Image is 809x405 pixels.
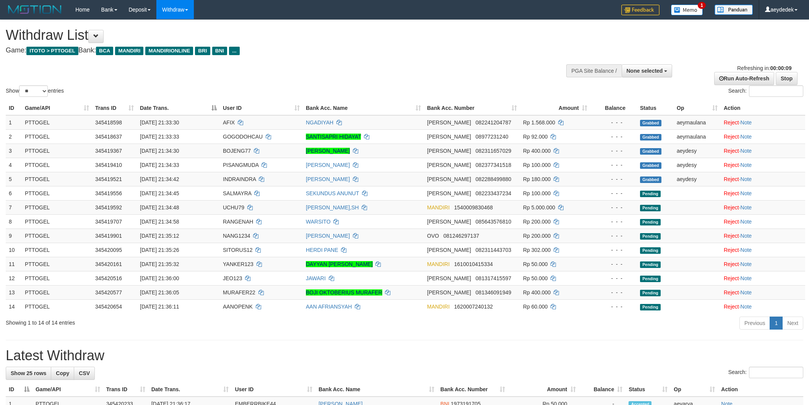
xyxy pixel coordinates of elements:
td: · [721,214,805,229]
th: Op: activate to sort column ascending [674,101,721,115]
a: Note [741,119,752,126]
td: PTTOGEL [22,129,92,144]
td: aeydesy [674,172,721,186]
a: Reject [724,275,739,281]
span: Pending [640,233,661,240]
span: 345419901 [95,233,122,239]
td: · [721,200,805,214]
a: SANTISAPRI HIDAYAT [306,134,361,140]
a: [PERSON_NAME] [306,148,350,154]
a: Note [741,275,752,281]
td: PTTOGEL [22,271,92,285]
td: · [721,115,805,130]
td: PTTOGEL [22,214,92,229]
a: Note [741,233,752,239]
span: 345419592 [95,204,122,211]
span: Pending [640,191,661,197]
span: [DATE] 21:34:42 [140,176,179,182]
td: PTTOGEL [22,200,92,214]
span: Pending [640,304,661,310]
span: Copy 08977231240 to clipboard [476,134,508,140]
th: Date Trans.: activate to sort column ascending [148,382,232,397]
a: Note [741,219,752,225]
td: PTTOGEL [22,186,92,200]
td: aeymaulana [674,129,721,144]
th: Balance: activate to sort column ascending [579,382,626,397]
span: Copy 081246297137 to clipboard [443,233,479,239]
th: Trans ID: activate to sort column ascending [92,101,137,115]
td: 1 [6,115,22,130]
span: Show 25 rows [11,370,46,376]
span: Copy 082288499880 to clipboard [476,176,511,182]
td: PTTOGEL [22,243,92,257]
div: - - - [593,260,634,268]
a: [PERSON_NAME],SH [306,204,359,211]
span: GOGODOHCAU [223,134,263,140]
div: - - - [593,246,634,254]
th: Bank Acc. Name: activate to sort column ascending [303,101,424,115]
td: · [721,172,805,186]
a: Note [741,247,752,253]
td: · [721,257,805,271]
span: Rp 180.000 [523,176,551,182]
span: ... [229,47,239,55]
td: · [721,129,805,144]
span: YANKER123 [223,261,253,267]
div: Showing 1 to 14 of 14 entries [6,316,331,327]
span: Rp 200.000 [523,219,551,225]
a: 1 [770,317,783,330]
a: Reject [724,134,739,140]
span: Copy 082377341518 to clipboard [476,162,511,168]
span: Copy 085643576810 to clipboard [476,219,511,225]
span: Grabbed [640,134,661,140]
span: Rp 400.000 [523,148,551,154]
input: Search: [749,85,803,97]
td: · [721,186,805,200]
td: aeydesy [674,158,721,172]
span: [PERSON_NAME] [427,176,471,182]
span: None selected [627,68,663,74]
span: Rp 200.000 [523,233,551,239]
span: Rp 100.000 [523,162,551,168]
span: INDRAINDRA [223,176,256,182]
span: Rp 302.000 [523,247,551,253]
a: Note [741,190,752,196]
th: Op: activate to sort column ascending [671,382,718,397]
a: SEKUNDUS ANUNUT [306,190,359,196]
span: MANDIRIONLINE [145,47,193,55]
span: [PERSON_NAME] [427,275,471,281]
span: Pending [640,205,661,211]
td: 6 [6,186,22,200]
span: OVO [427,233,439,239]
td: 9 [6,229,22,243]
td: 12 [6,271,22,285]
td: 3 [6,144,22,158]
td: 2 [6,129,22,144]
span: 345418598 [95,119,122,126]
span: 345419556 [95,190,122,196]
span: [DATE] 21:36:05 [140,289,179,296]
a: Reject [724,247,739,253]
th: User ID: activate to sort column ascending [220,101,303,115]
span: Grabbed [640,148,661,155]
div: - - - [593,274,634,282]
td: 8 [6,214,22,229]
span: Copy 1610010415334 to clipboard [454,261,493,267]
span: [DATE] 21:34:48 [140,204,179,211]
span: 345418637 [95,134,122,140]
a: Reject [724,204,739,211]
span: Pending [640,276,661,282]
span: [DATE] 21:34:45 [140,190,179,196]
a: JAWARI [306,275,326,281]
span: 345420516 [95,275,122,281]
a: Note [741,289,752,296]
span: BNI [212,47,227,55]
span: CSV [79,370,90,376]
div: - - - [593,303,634,310]
a: Show 25 rows [6,367,51,380]
th: Amount: activate to sort column ascending [508,382,579,397]
span: BRI [195,47,210,55]
a: WARSITO [306,219,331,225]
a: Note [741,261,752,267]
a: Note [741,176,752,182]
